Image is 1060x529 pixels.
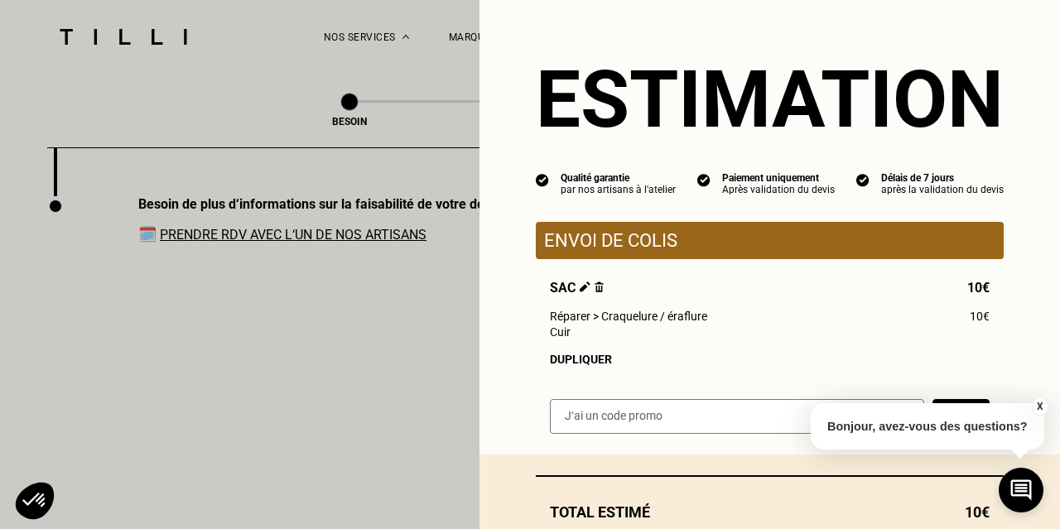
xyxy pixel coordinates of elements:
[881,184,1004,195] div: après la validation du devis
[967,280,990,296] span: 10€
[965,503,990,521] span: 10€
[536,53,1004,146] section: Estimation
[856,172,870,187] img: icon list info
[550,310,707,323] span: Réparer > Craquelure / éraflure
[561,184,676,195] div: par nos artisans à l'atelier
[550,325,571,339] span: Cuir
[881,172,1004,184] div: Délais de 7 jours
[550,280,604,296] span: Sac
[550,399,924,434] input: J‘ai un code promo
[722,184,835,195] div: Après validation du devis
[970,310,990,323] span: 10€
[811,403,1044,450] p: Bonjour, avez-vous des questions?
[550,353,990,366] div: Dupliquer
[536,172,549,187] img: icon list info
[697,172,711,187] img: icon list info
[722,172,835,184] div: Paiement uniquement
[544,230,995,251] p: Envoi de colis
[1031,397,1048,416] button: X
[561,172,676,184] div: Qualité garantie
[536,503,1004,521] div: Total estimé
[595,281,604,292] img: Supprimer
[580,281,590,292] img: Éditer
